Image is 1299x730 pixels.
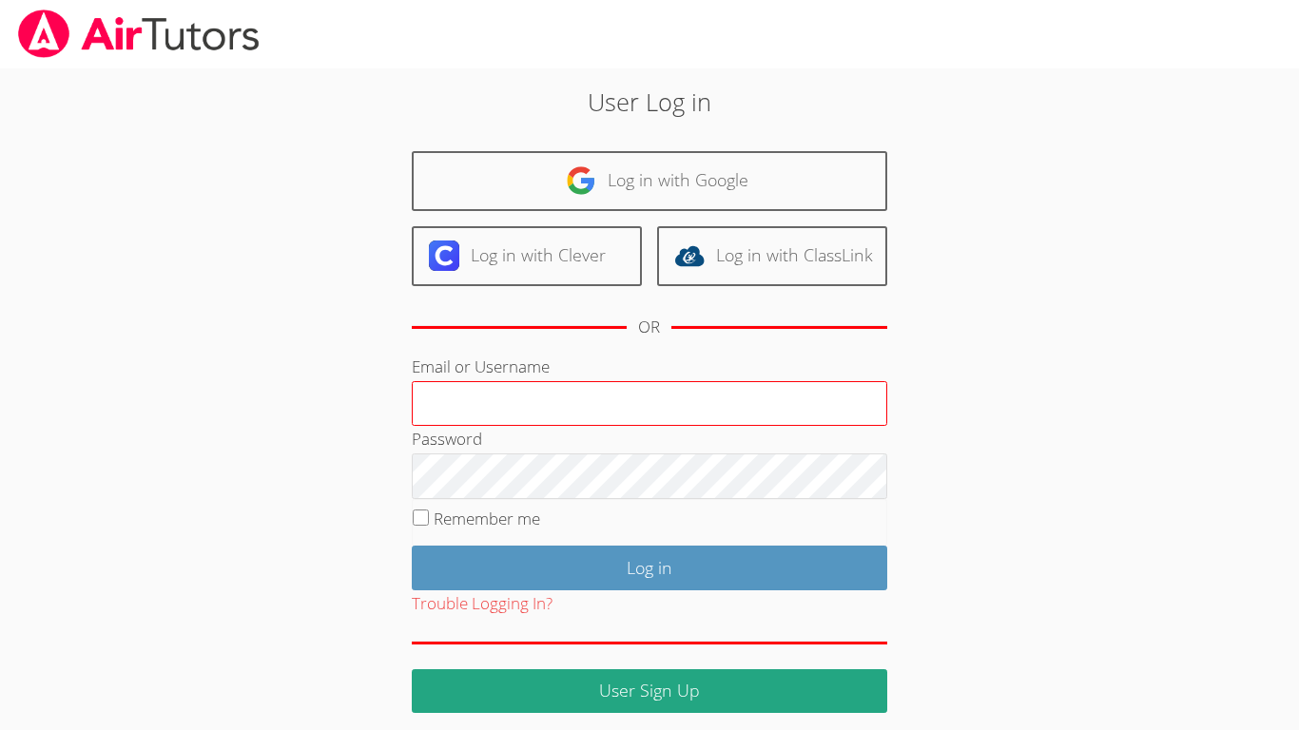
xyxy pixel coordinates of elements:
label: Password [412,428,482,450]
img: clever-logo-6eab21bc6e7a338710f1a6ff85c0baf02591cd810cc4098c63d3a4b26e2feb20.svg [429,240,459,271]
label: Email or Username [412,355,550,377]
img: google-logo-50288ca7cdecda66e5e0955fdab243c47b7ad437acaf1139b6f446037453330a.svg [566,165,596,196]
img: classlink-logo-d6bb404cc1216ec64c9a2012d9dc4662098be43eaf13dc465df04b49fa7ab582.svg [674,240,705,271]
label: Remember me [434,508,540,529]
input: Log in [412,546,887,590]
button: Trouble Logging In? [412,590,553,618]
h2: User Log in [299,84,1000,120]
img: airtutors_banner-c4298cdbf04f3fff15de1276eac7730deb9818008684d7c2e4769d2f7ddbe033.png [16,10,262,58]
a: Log in with Google [412,151,887,211]
div: OR [638,314,660,341]
a: Log in with Clever [412,226,642,286]
a: User Sign Up [412,669,887,714]
a: Log in with ClassLink [657,226,887,286]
